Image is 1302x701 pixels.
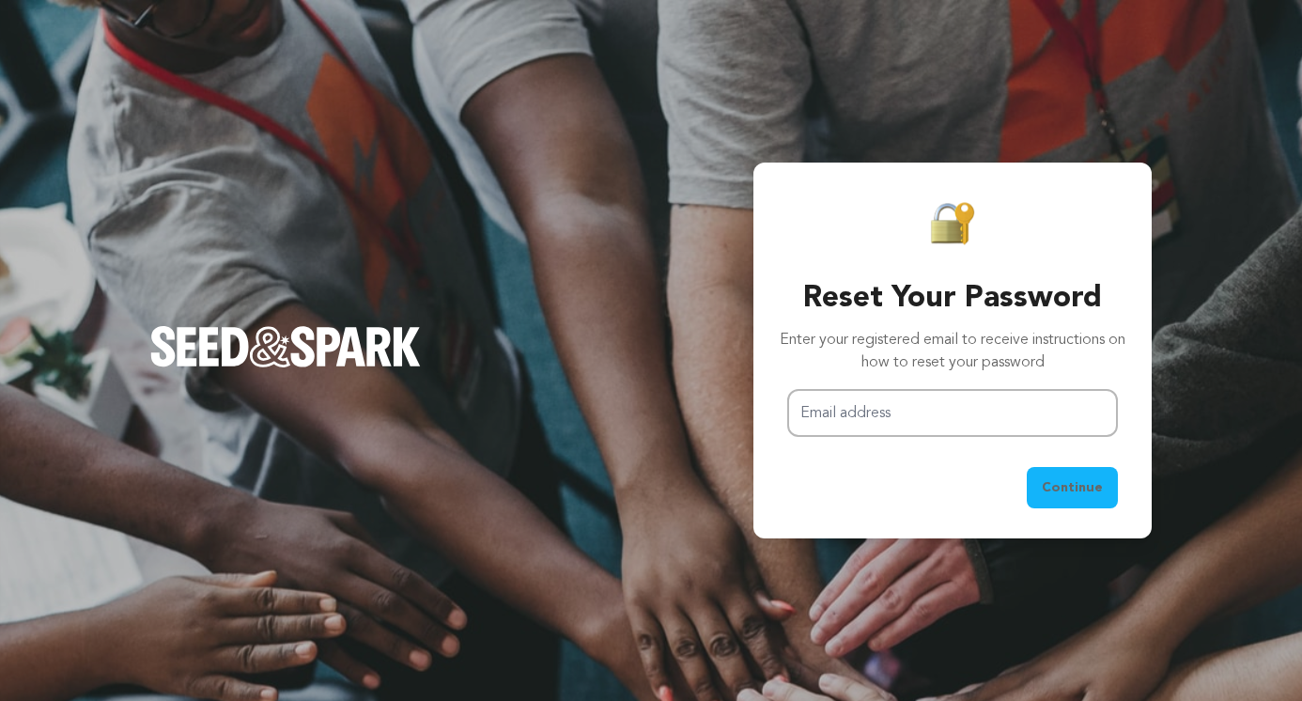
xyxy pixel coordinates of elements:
a: Seed&Spark Homepage [150,296,421,405]
span: Continue [1042,478,1103,497]
img: Seed&Spark Padlock Icon [930,200,975,246]
input: Email address [787,389,1118,437]
p: Enter your registered email to receive instructions on how to reset your password [780,329,1125,374]
img: Seed&Spark Logo [150,326,421,367]
button: Continue [1027,467,1118,508]
h3: Reset Your Password [780,276,1125,321]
